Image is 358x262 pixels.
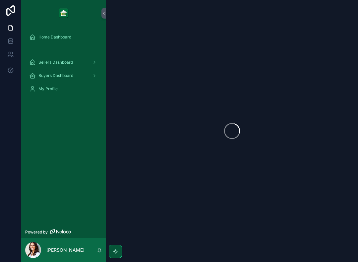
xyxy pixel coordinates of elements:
[58,8,69,19] img: App logo
[38,73,73,78] span: Buyers Dashboard
[25,229,48,235] span: Powered by
[25,56,102,68] a: Sellers Dashboard
[38,60,73,65] span: Sellers Dashboard
[25,83,102,95] a: My Profile
[46,247,85,253] p: [PERSON_NAME]
[38,86,58,92] span: My Profile
[21,27,106,103] div: scrollable content
[25,70,102,82] a: Buyers Dashboard
[21,226,106,238] a: Powered by
[38,34,71,40] span: Home Dashboard
[25,31,102,43] a: Home Dashboard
